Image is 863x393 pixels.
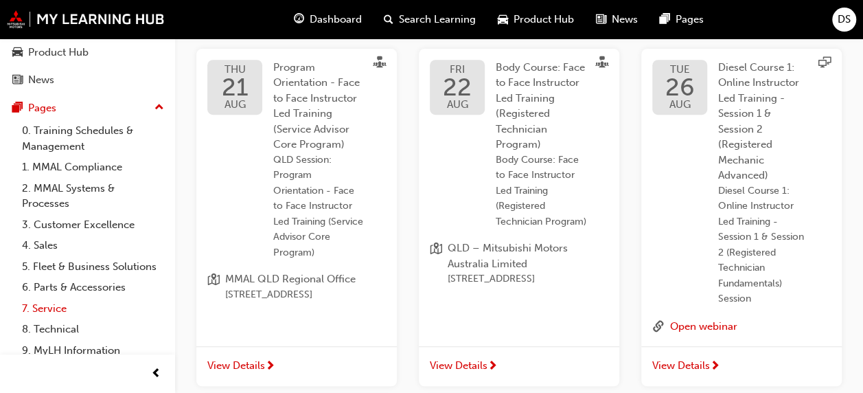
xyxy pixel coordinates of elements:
[585,5,649,34] a: news-iconNews
[443,100,472,110] span: AUG
[514,12,574,27] span: Product Hub
[448,240,608,271] span: QLD – Mitsubishi Motors Australia Limited
[154,99,164,117] span: up-icon
[196,346,397,386] a: View Details
[310,12,362,27] span: Dashboard
[430,358,487,374] span: View Details
[207,60,386,261] a: THU21AUGProgram Orientation - Face to Face Instructor Led Training (Service Advisor Core Program)...
[5,96,170,121] button: Pages
[207,271,386,302] a: location-iconMMAL QLD Regional Office[STREET_ADDRESS]
[28,100,56,116] div: Pages
[487,5,585,34] a: car-iconProduct Hub
[660,11,670,28] span: pages-icon
[196,49,397,386] button: THU21AUGProgram Orientation - Face to Face Instructor Led Training (Service Advisor Core Program)...
[16,178,170,214] a: 2. MMAL Systems & Processes
[443,75,472,100] span: 22
[596,56,608,71] span: sessionType_FACE_TO_FACE-icon
[430,240,608,287] a: location-iconQLD – Mitsubishi Motors Australia Limited[STREET_ADDRESS]
[273,153,364,261] span: QLD Session: Program Orientation - Face to Face Instructor Led Training (Service Advisor Core Pro...
[649,5,715,34] a: pages-iconPages
[665,100,694,110] span: AUG
[419,346,619,386] a: View Details
[5,40,170,65] a: Product Hub
[612,12,638,27] span: News
[652,60,831,307] a: TUE26AUGDiesel Course 1: Online Instructor Led Training - Session 1 & Session 2 (Registered Mecha...
[16,298,170,319] a: 7. Service
[222,75,249,100] span: 21
[596,11,606,28] span: news-icon
[498,11,508,28] span: car-icon
[283,5,373,34] a: guage-iconDashboard
[399,12,476,27] span: Search Learning
[5,67,170,93] a: News
[448,271,608,287] span: [STREET_ADDRESS]
[273,61,360,151] span: Program Orientation - Face to Face Instructor Led Training (Service Advisor Core Program)
[12,102,23,115] span: pages-icon
[16,256,170,278] a: 5. Fleet & Business Solutions
[818,56,831,71] span: sessionType_ONLINE_URL-icon
[12,47,23,59] span: car-icon
[16,235,170,256] a: 4. Sales
[28,45,89,60] div: Product Hub
[12,74,23,87] span: news-icon
[222,100,249,110] span: AUG
[16,120,170,157] a: 0. Training Schedules & Management
[665,65,694,75] span: TUE
[652,318,665,336] span: link-icon
[265,361,275,373] span: next-icon
[710,361,720,373] span: next-icon
[496,61,585,151] span: Body Course: Face to Face Instructor Led Training (Registered Technician Program)
[7,10,165,28] img: mmal
[496,153,586,230] span: Body Course: Face to Face Instructor Led Training (Registered Technician Program)
[384,11,393,28] span: search-icon
[16,277,170,298] a: 6. Parts & Accessories
[151,366,161,383] span: prev-icon
[225,271,356,287] span: MMAL QLD Regional Office
[718,183,809,307] span: Diesel Course 1: Online Instructor Led Training - Session 1 & Session 2 (Registered Technician Fu...
[670,318,737,336] button: Open webinar
[373,56,386,71] span: sessionType_FACE_TO_FACE-icon
[838,12,851,27] span: DS
[676,12,704,27] span: Pages
[665,75,694,100] span: 26
[430,60,608,230] a: FRI22AUGBody Course: Face to Face Instructor Led Training (Registered Technician Program)Body Cou...
[641,346,842,386] a: View Details
[443,65,472,75] span: FRI
[832,8,856,32] button: DS
[16,214,170,236] a: 3. Customer Excellence
[207,358,265,374] span: View Details
[430,240,442,287] span: location-icon
[419,49,619,386] button: FRI22AUGBody Course: Face to Face Instructor Led Training (Registered Technician Program)Body Cou...
[487,361,498,373] span: next-icon
[16,157,170,178] a: 1. MMAL Compliance
[373,5,487,34] a: search-iconSearch Learning
[225,287,356,303] span: [STREET_ADDRESS]
[222,65,249,75] span: THU
[718,61,799,182] span: Diesel Course 1: Online Instructor Led Training - Session 1 & Session 2 (Registered Mechanic Adva...
[207,271,220,302] span: location-icon
[641,49,842,386] button: TUE26AUGDiesel Course 1: Online Instructor Led Training - Session 1 & Session 2 (Registered Mecha...
[652,358,710,374] span: View Details
[28,72,54,88] div: News
[294,11,304,28] span: guage-icon
[16,319,170,340] a: 8. Technical
[16,340,170,361] a: 9. MyLH Information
